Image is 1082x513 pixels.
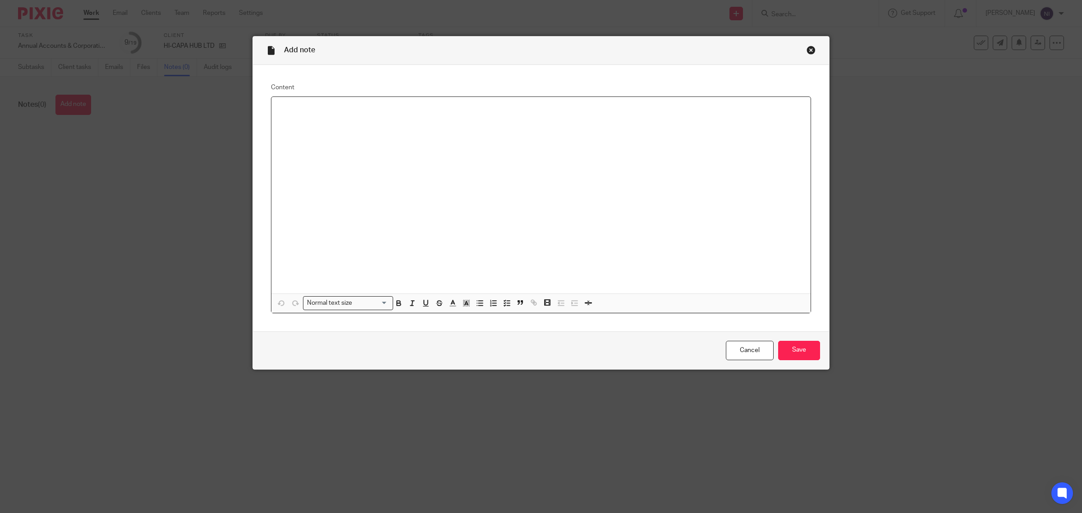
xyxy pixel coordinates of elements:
[807,46,816,55] div: Close this dialog window
[284,46,315,54] span: Add note
[355,298,388,308] input: Search for option
[726,341,774,360] a: Cancel
[271,83,811,92] label: Content
[303,296,393,310] div: Search for option
[305,298,354,308] span: Normal text size
[778,341,820,360] input: Save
